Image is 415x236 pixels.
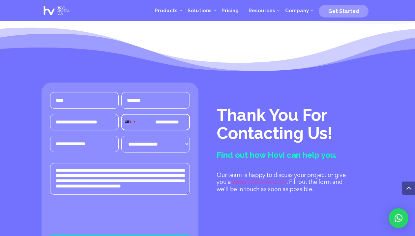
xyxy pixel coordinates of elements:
span: Company [285,8,309,14]
span: Pricing [222,8,239,14]
div: Selected country [122,114,137,130]
span: Resources [249,8,275,14]
span: Products [155,8,178,14]
a: Products [150,1,183,20]
a: Resources [244,1,280,20]
p: Our team is happy to discuss your project or give you a . Fill out the form and we’ll be in touch... [217,172,352,193]
span: Get Started [328,8,359,14]
a: Get Started [319,6,369,16]
a: Solutions [183,1,217,20]
iframe: reCAPTCHA [50,202,150,227]
a: Company [280,1,314,20]
a: Pricing [217,1,244,20]
a: demo of our solution [231,179,286,185]
h2: Thank You For Contacting Us! [217,106,373,145]
span: Solutions [188,8,212,14]
h3: Find out how Hovi can help you. [217,151,373,162]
